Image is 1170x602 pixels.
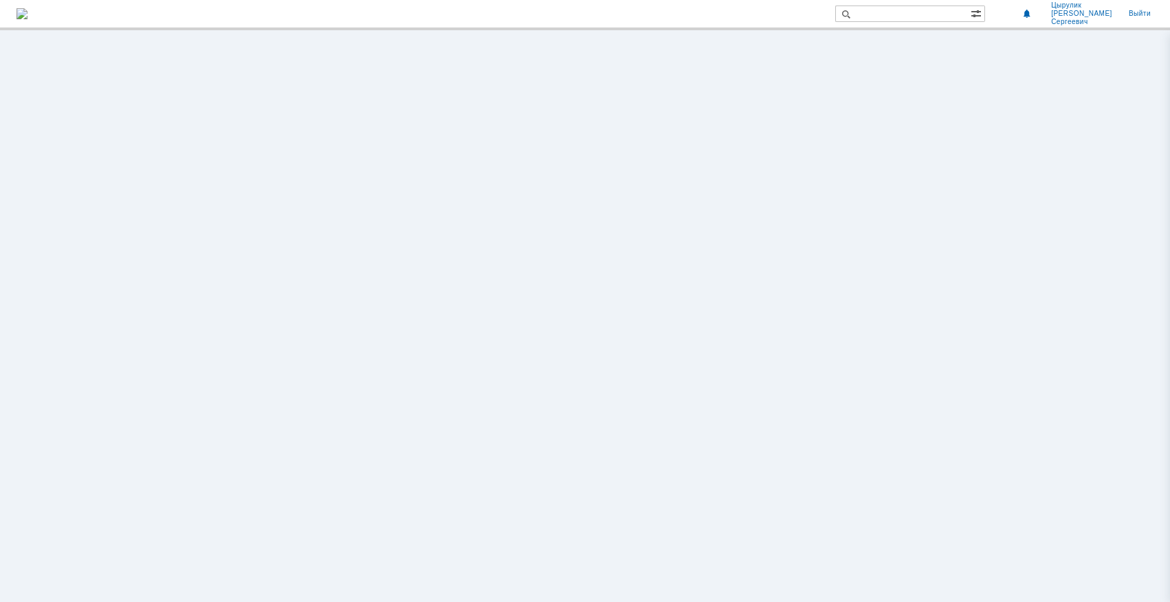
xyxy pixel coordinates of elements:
[1051,1,1112,10] span: Цырулик
[16,8,27,19] a: Перейти на домашнюю страницу
[1051,10,1112,18] span: [PERSON_NAME]
[16,8,27,19] img: logo
[1051,18,1112,26] span: Сергеевич
[971,6,984,19] span: Расширенный поиск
